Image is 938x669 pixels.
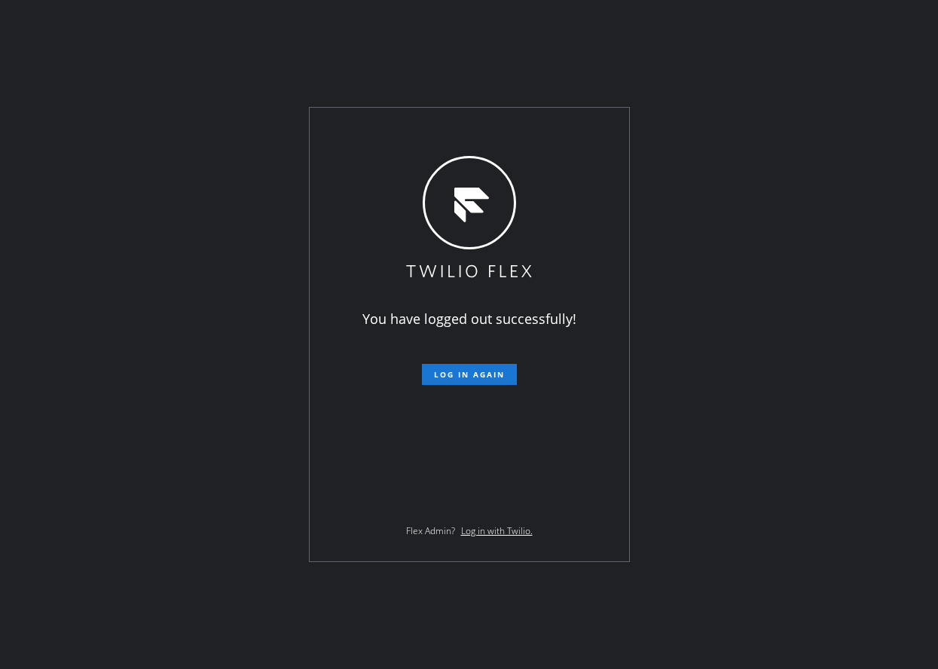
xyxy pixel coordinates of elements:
span: Flex Admin? [406,524,455,537]
span: Log in again [434,369,505,380]
span: You have logged out successfully! [362,310,576,328]
a: Log in with Twilio. [461,524,533,537]
button: Log in again [422,364,517,385]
